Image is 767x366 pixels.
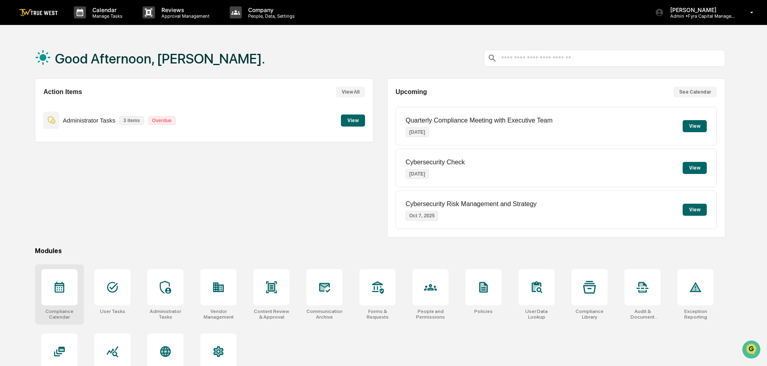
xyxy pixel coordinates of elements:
button: Start new chat [137,64,146,74]
p: Cybersecurity Check [406,159,465,166]
span: Pylon [80,199,97,205]
div: Policies [474,309,493,314]
div: Vendor Management [200,309,237,320]
a: View [341,116,365,124]
p: Quarterly Compliance Meeting with Executive Team [406,117,553,124]
p: Administrator Tasks [63,117,116,124]
div: Content Review & Approval [253,309,290,320]
img: Tammy Steffen [8,123,21,136]
p: Overdue [148,116,176,125]
span: [DATE] [71,131,88,137]
div: We're available if you need us! [36,70,110,76]
span: [DATE] [71,109,88,116]
span: • [67,131,69,137]
div: People and Permissions [412,309,449,320]
a: 🔎Data Lookup [5,176,54,191]
div: 🗄️ [58,165,65,172]
img: 1746055101610-c473b297-6a78-478c-a979-82029cc54cd1 [8,61,22,76]
p: [PERSON_NAME] [664,6,738,13]
p: [DATE] [406,169,429,179]
a: 🗄️Attestations [55,161,103,176]
p: Manage Tasks [86,13,126,19]
a: 🖐️Preclearance [5,161,55,176]
div: Start new chat [36,61,132,70]
div: Audit & Document Logs [624,309,661,320]
div: Past conversations [8,89,54,96]
div: Compliance Calendar [41,309,78,320]
h2: Upcoming [396,88,427,96]
h2: Action Items [43,88,82,96]
div: User Data Lookup [518,309,555,320]
img: logo [19,9,58,16]
p: 3 items [119,116,144,125]
span: [PERSON_NAME] [25,131,65,137]
button: View All [336,87,365,97]
iframe: Open customer support [741,339,763,361]
img: Tammy Steffen [8,102,21,115]
span: Attestations [66,164,100,172]
div: Administrator Tasks [147,309,184,320]
p: Cybersecurity Risk Management and Strategy [406,200,536,208]
a: Powered byPylon [57,199,97,205]
div: Compliance Library [571,309,608,320]
p: [DATE] [406,127,429,137]
p: Admin • Fyra Capital Management [664,13,738,19]
button: See Calendar [673,87,717,97]
p: Company [242,6,299,13]
span: Data Lookup [16,180,51,188]
div: User Tasks [100,309,125,314]
button: View [683,120,707,132]
div: Communications Archive [306,309,343,320]
div: Exception Reporting [677,309,714,320]
p: Calendar [86,6,126,13]
div: 🖐️ [8,165,14,172]
p: Approval Management [155,13,214,19]
p: Reviews [155,6,214,13]
button: View [683,162,707,174]
button: View [683,204,707,216]
p: Oct 7, 2025 [406,211,438,221]
span: • [67,109,69,116]
div: 🔎 [8,180,14,187]
p: People, Data, Settings [242,13,299,19]
img: 8933085812038_c878075ebb4cc5468115_72.jpg [17,61,31,76]
p: How can we help? [8,17,146,30]
span: [PERSON_NAME] [25,109,65,116]
button: See all [124,88,146,97]
button: View [341,115,365,127]
div: Forms & Requests [359,309,396,320]
h1: Good Afternoon, [PERSON_NAME]. [55,51,265,67]
div: Modules [35,247,725,255]
span: Preclearance [16,164,52,172]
